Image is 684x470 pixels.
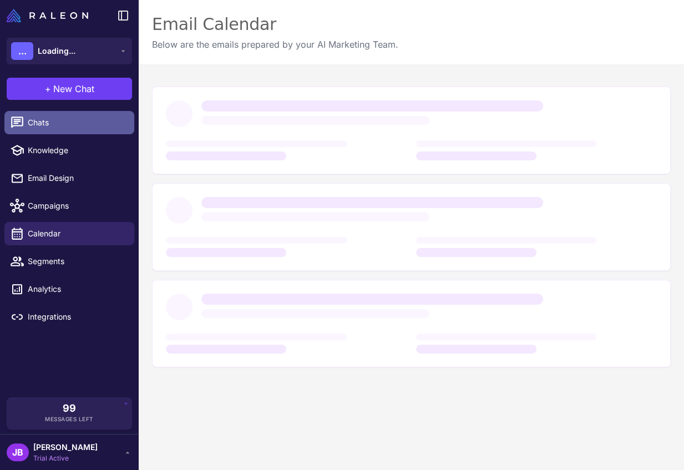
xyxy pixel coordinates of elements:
span: New Chat [53,82,94,95]
button: ...Loading... [7,38,132,64]
div: JB [7,443,29,461]
div: ... [11,42,33,60]
span: Calendar [28,228,125,240]
span: Campaigns [28,200,125,212]
a: Segments [4,250,134,273]
a: Integrations [4,305,134,329]
span: Loading... [38,45,75,57]
span: Chats [28,117,125,129]
span: Segments [28,255,125,267]
a: Raleon Logo [7,9,93,22]
a: Campaigns [4,194,134,218]
span: + [45,82,51,95]
span: Email Design [28,172,125,184]
a: Analytics [4,277,134,301]
button: +New Chat [7,78,132,100]
a: Calendar [4,222,134,245]
span: Knowledge [28,144,125,156]
div: Email Calendar [152,13,398,36]
span: Messages Left [45,415,94,423]
a: Email Design [4,166,134,190]
span: Integrations [28,311,125,323]
span: Analytics [28,283,125,295]
a: Chats [4,111,134,134]
span: Trial Active [33,453,98,463]
a: Knowledge [4,139,134,162]
span: 99 [63,403,76,413]
span: [PERSON_NAME] [33,441,98,453]
img: Raleon Logo [7,9,88,22]
p: Below are the emails prepared by your AI Marketing Team. [152,38,398,51]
